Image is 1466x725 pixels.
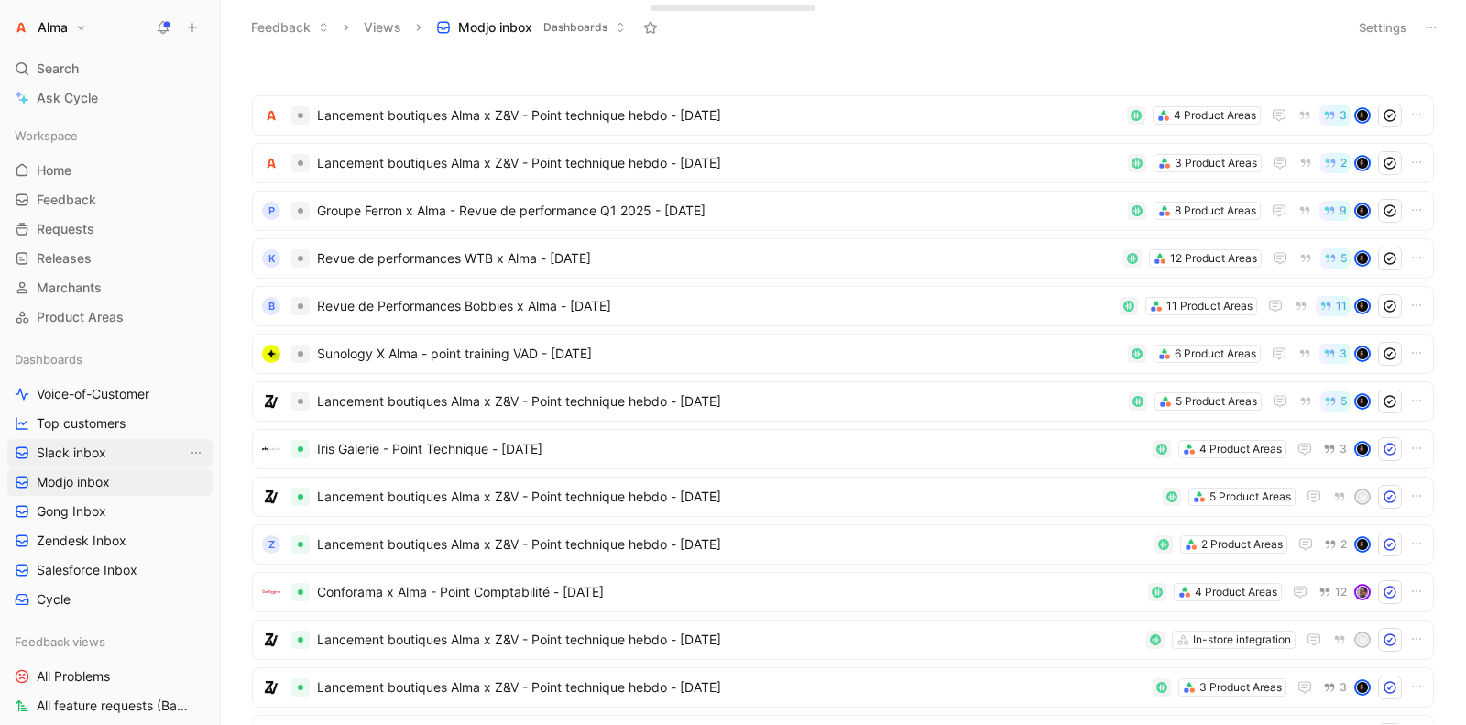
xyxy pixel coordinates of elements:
h1: Alma [38,19,68,36]
img: logo [262,678,280,697]
a: Salesforce Inbox [7,556,213,584]
a: logoConforama x Alma - Point Comptabilité - [DATE]4 Product Areas12avatar [252,572,1434,612]
span: Zendesk Inbox [37,532,126,550]
img: avatar [1356,300,1369,313]
a: Product Areas [7,303,213,331]
span: Voice-of-Customer [37,385,149,403]
img: logo [262,583,280,601]
span: Modjo inbox [458,18,532,37]
span: Dashboards [15,350,82,368]
img: Alma [12,18,30,37]
a: All feature requests (Backlog & To do) [7,692,213,720]
span: 11 [1336,301,1347,312]
img: avatar [1356,347,1369,360]
div: 8 Product Areas [1175,202,1256,220]
img: avatar [1356,204,1369,217]
a: Requests [7,215,213,243]
button: Feedback [243,14,337,41]
span: 5 [1340,396,1347,407]
img: avatar [1356,109,1369,122]
img: logo [262,392,280,411]
button: 3 [1319,439,1351,459]
img: avatar [1356,443,1369,456]
button: 12 [1315,582,1351,602]
a: Gong Inbox [7,498,213,525]
a: logoLancement boutiques Alma x Z&V - Point technique hebdo - [DATE]3 Product Areas2avatar [252,143,1434,183]
a: Voice-of-Customer [7,380,213,408]
div: 4 Product Areas [1199,440,1282,458]
button: 5 [1320,391,1351,412]
img: logo [262,631,280,649]
img: avatar [1356,252,1369,265]
span: Releases [37,249,92,268]
span: 2 [1340,158,1347,169]
span: Conforama x Alma - Point Comptabilité - [DATE] [317,581,1141,603]
button: 9 [1319,201,1351,221]
div: Search [7,55,213,82]
span: 3 [1340,682,1347,693]
button: Modjo inboxDashboards [428,14,634,41]
span: Product Areas [37,308,124,326]
button: 2 [1320,153,1351,173]
a: Top customers [7,410,213,437]
a: KRevue de performances WTB x Alma - [DATE]12 Product Areas5avatar [252,238,1434,279]
span: All Problems [37,667,110,686]
a: Slack inboxView actions [7,439,213,467]
div: Workspace [7,122,213,149]
span: Search [37,58,79,80]
span: Lancement boutiques Alma x Z&V - Point technique hebdo - [DATE] [317,152,1121,174]
span: Gong Inbox [37,502,106,521]
span: Sunology X Alma - point training VAD - [DATE] [317,343,1121,365]
span: Top customers [37,414,126,433]
button: Views [356,14,410,41]
img: avatar [1356,586,1369,599]
span: Requests [37,220,94,238]
span: Revue de Performances Bobbies x Alma - [DATE] [317,295,1112,317]
div: B [262,297,280,315]
button: Settings [1351,15,1415,40]
a: Feedback [7,186,213,214]
span: Workspace [15,126,78,145]
a: logoLancement boutiques Alma x Z&V - Point technique hebdo - [DATE]4 Product Areas3avatar [252,95,1434,136]
div: 3 Product Areas [1199,678,1282,697]
span: Lancement boutiques Alma x Z&V - Point technique hebdo - [DATE] [317,629,1139,651]
img: avatar [1356,538,1369,551]
span: Lancement boutiques Alma x Z&V - Point technique hebdo - [DATE] [317,486,1155,508]
span: 9 [1340,205,1347,216]
a: logoSunology X Alma - point training VAD - [DATE]6 Product Areas3avatar [252,334,1434,374]
div: P [262,202,280,220]
img: logo [262,106,280,125]
div: m [1356,490,1369,503]
div: In-store integration [1193,631,1291,649]
div: 6 Product Areas [1175,345,1256,363]
div: 3 Product Areas [1175,154,1257,172]
span: Iris Galerie - Point Technique - [DATE] [317,438,1145,460]
a: logoLancement boutiques Alma x Z&V - Point technique hebdo - [DATE]5 Product Areasm [252,477,1434,517]
a: Marchants [7,274,213,302]
div: 11 Product Areas [1166,297,1253,315]
div: DashboardsVoice-of-CustomerTop customersSlack inboxView actionsModjo inboxGong InboxZendesk Inbox... [7,346,213,613]
span: 5 [1340,253,1347,264]
span: Feedback [37,191,96,209]
a: Modjo inbox [7,468,213,496]
button: 3 [1319,344,1351,364]
span: Lancement boutiques Alma x Z&V - Point technique hebdo - [DATE] [317,676,1145,698]
div: K [262,249,280,268]
span: Home [37,161,71,180]
span: Lancement boutiques Alma x Z&V - Point technique hebdo - [DATE] [317,390,1121,412]
span: Feedback views [15,632,105,651]
a: Zendesk Inbox [7,527,213,555]
span: Modjo inbox [37,473,110,491]
a: logoLancement boutiques Alma x Z&V - Point technique hebdo - [DATE]3 Product Areas3avatar [252,667,1434,708]
span: Slack inbox [37,444,106,462]
span: Revue de performances WTB x Alma - [DATE] [317,247,1116,269]
button: 2 [1320,534,1351,555]
div: 4 Product Areas [1174,106,1256,125]
div: 4 Product Areas [1195,583,1277,601]
span: Cycle [37,590,71,609]
span: All feature requests (Backlog & To do) [37,697,192,715]
span: Lancement boutiques Alma x Z&V - Point technique hebdo - [DATE] [317,104,1120,126]
div: 5 Product Areas [1209,488,1291,506]
div: m [1356,633,1369,646]
span: Salesforce Inbox [37,561,137,579]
